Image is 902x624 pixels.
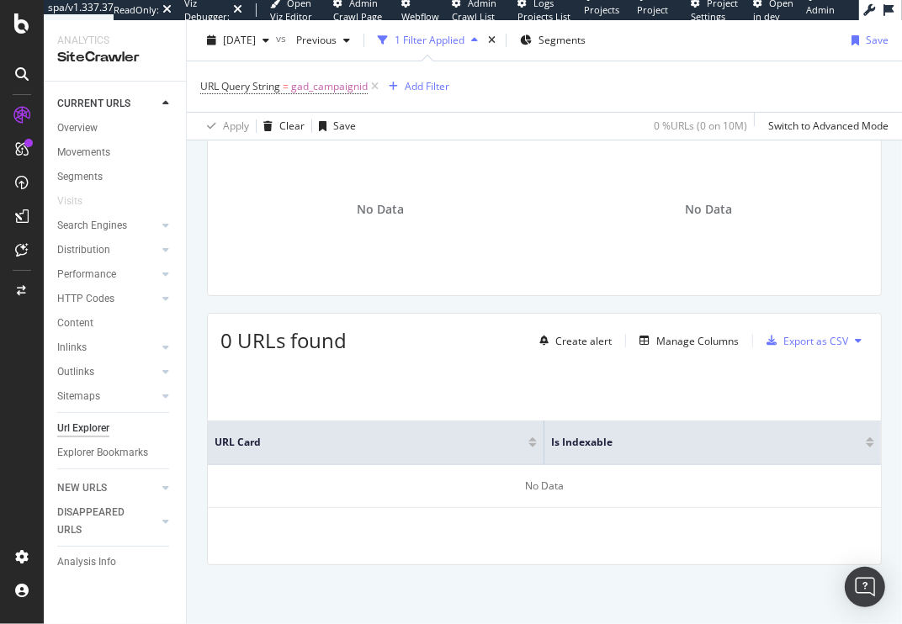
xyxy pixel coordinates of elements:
a: Analysis Info [57,553,174,571]
button: Previous [289,27,357,54]
span: vs [276,31,289,45]
div: Open Intercom Messenger [845,567,885,607]
div: 1 Filter Applied [395,33,464,47]
button: Create alert [533,327,612,354]
a: Search Engines [57,217,157,235]
button: Clear [257,113,305,140]
button: Segments [513,27,592,54]
span: Admin Page [807,3,836,29]
div: Save [333,119,356,133]
span: No Data [685,201,732,218]
span: Is Indexable [551,435,841,450]
div: Performance [57,266,116,283]
span: gad_campaignid [291,75,368,98]
span: Segments [539,33,586,47]
span: No Data [357,201,404,218]
button: Save [845,27,889,54]
a: Movements [57,144,174,161]
div: Analytics [57,34,172,48]
button: 1 Filter Applied [371,27,485,54]
div: Create alert [555,334,612,348]
button: Switch to Advanced Mode [761,113,889,140]
button: Save [312,113,356,140]
div: Distribution [57,241,110,259]
button: Manage Columns [633,331,739,351]
span: URL Card [215,435,524,450]
span: 2025 Sep. 15th [223,33,256,47]
a: Performance [57,266,157,283]
div: ReadOnly: [114,3,159,17]
div: Export as CSV [783,334,848,348]
span: Webflow [402,10,440,23]
a: Url Explorer [57,420,174,437]
a: HTTP Codes [57,290,157,308]
a: Overview [57,119,174,137]
button: [DATE] [200,27,276,54]
div: Save [866,33,889,47]
div: Manage Columns [656,334,739,348]
div: Switch to Advanced Mode [768,119,889,133]
div: Explorer Bookmarks [57,444,148,462]
div: times [485,32,499,49]
div: Inlinks [57,339,87,357]
button: Export as CSV [760,327,848,354]
div: Add Filter [405,79,449,93]
div: DISAPPEARED URLS [57,504,142,539]
div: Movements [57,144,110,161]
button: Add Filter [382,77,449,97]
span: URL Query String [200,79,280,93]
div: NEW URLS [57,479,107,497]
span: Project Page [637,3,668,29]
div: Visits [57,193,82,210]
a: DISAPPEARED URLS [57,504,157,539]
div: HTTP Codes [57,290,114,308]
div: 0 % URLs ( 0 on 10M ) [654,119,747,133]
div: Analysis Info [57,553,116,571]
a: Segments [57,168,174,186]
a: Content [57,315,174,332]
a: Inlinks [57,339,157,357]
div: Segments [57,168,103,186]
div: CURRENT URLS [57,95,130,113]
div: SiteCrawler [57,48,172,67]
button: Apply [200,113,249,140]
div: Overview [57,119,98,137]
span: 0 URLs found [220,326,347,354]
a: Explorer Bookmarks [57,444,174,462]
span: = [283,79,289,93]
a: CURRENT URLS [57,95,157,113]
a: NEW URLS [57,479,157,497]
div: Sitemaps [57,388,100,405]
a: Sitemaps [57,388,157,405]
a: Visits [57,193,99,210]
div: No Data [208,465,881,508]
div: Url Explorer [57,420,109,437]
div: Apply [223,119,249,133]
a: Outlinks [57,363,157,381]
div: Search Engines [57,217,127,235]
div: Outlinks [57,363,94,381]
span: Previous [289,33,337,47]
div: Content [57,315,93,332]
span: Projects List [584,3,619,29]
a: Distribution [57,241,157,259]
div: Clear [279,119,305,133]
